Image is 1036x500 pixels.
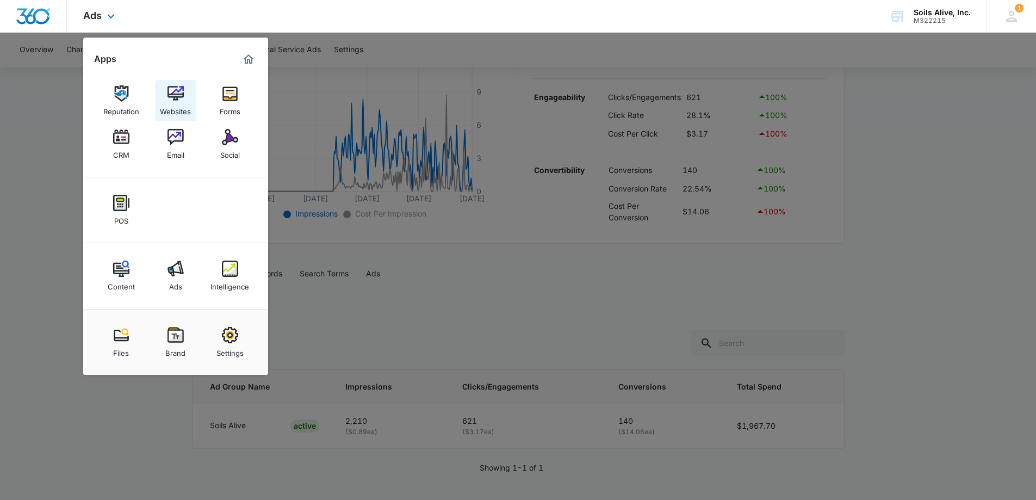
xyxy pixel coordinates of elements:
[113,343,129,357] div: Files
[114,211,128,225] div: POS
[101,255,142,297] a: Content
[103,102,139,116] div: Reputation
[220,145,240,159] div: Social
[1015,4,1023,13] span: 1
[108,277,135,291] div: Content
[155,255,196,297] a: Ads
[914,17,971,24] div: account id
[155,80,196,121] a: Websites
[101,124,142,165] a: CRM
[209,124,251,165] a: Social
[210,277,249,291] div: Intelligence
[83,10,102,21] span: Ads
[160,102,191,116] div: Websites
[101,80,142,121] a: Reputation
[169,277,182,291] div: Ads
[167,145,184,159] div: Email
[155,124,196,165] a: Email
[155,322,196,363] a: Brand
[240,51,257,68] a: Marketing 360® Dashboard
[220,102,240,116] div: Forms
[1015,4,1023,13] div: notifications count
[209,255,251,297] a: Intelligence
[101,322,142,363] a: Files
[94,54,116,64] h2: Apps
[165,343,185,357] div: Brand
[216,343,244,357] div: Settings
[101,189,142,231] a: POS
[209,322,251,363] a: Settings
[914,8,971,17] div: account name
[209,80,251,121] a: Forms
[113,145,129,159] div: CRM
